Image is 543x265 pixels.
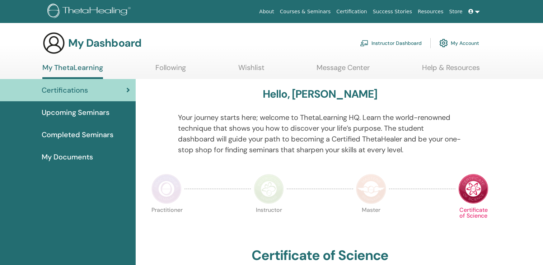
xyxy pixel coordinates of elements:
p: Instructor [254,207,284,237]
p: Certificate of Science [458,207,488,237]
img: logo.png [47,4,133,20]
a: About [256,5,277,18]
a: My Account [439,35,479,51]
span: Certifications [42,85,88,96]
span: Completed Seminars [42,129,113,140]
a: Wishlist [238,63,265,77]
p: Master [356,207,386,237]
a: Courses & Seminars [277,5,334,18]
p: Your journey starts here; welcome to ThetaLearning HQ. Learn the world-renowned technique that sh... [178,112,462,155]
a: Success Stories [370,5,415,18]
a: Certification [333,5,370,18]
h2: Certificate of Science [252,247,389,264]
img: Master [356,174,386,204]
a: Message Center [317,63,370,77]
a: My ThetaLearning [42,63,103,79]
a: Help & Resources [422,63,480,77]
a: Store [446,5,465,18]
img: Certificate of Science [458,174,488,204]
img: chalkboard-teacher.svg [360,40,369,46]
img: generic-user-icon.jpg [42,32,65,55]
span: My Documents [42,152,93,162]
span: Upcoming Seminars [42,107,109,118]
h3: Hello, [PERSON_NAME] [263,88,378,101]
a: Instructor Dashboard [360,35,422,51]
p: Practitioner [151,207,182,237]
img: Instructor [254,174,284,204]
img: cog.svg [439,37,448,49]
img: Practitioner [151,174,182,204]
a: Following [155,63,186,77]
a: Resources [415,5,446,18]
h3: My Dashboard [68,37,141,50]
